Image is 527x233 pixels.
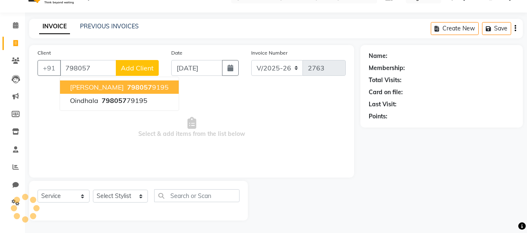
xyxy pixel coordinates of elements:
[80,23,139,30] a: PREVIOUS INVOICES
[37,86,346,169] span: Select & add items from the list below
[369,64,405,73] div: Membership:
[369,112,387,121] div: Points:
[369,100,397,109] div: Last Visit:
[431,22,479,35] button: Create New
[39,19,70,34] a: INVOICE
[116,60,159,76] button: Add Client
[251,49,287,57] label: Invoice Number
[121,64,154,72] span: Add Client
[127,83,152,91] span: 798057
[154,189,240,202] input: Search or Scan
[60,60,116,76] input: Search by Name/Mobile/Email/Code
[70,96,98,105] span: Oindhala
[125,83,169,91] ngb-highlight: 9195
[70,83,124,91] span: [PERSON_NAME]
[37,60,61,76] button: +91
[482,22,511,35] button: Save
[369,52,387,60] div: Name:
[369,88,403,97] div: Card on file:
[37,49,51,57] label: Client
[102,96,127,105] span: 798057
[100,96,147,105] ngb-highlight: 79195
[171,49,182,57] label: Date
[369,76,402,85] div: Total Visits:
